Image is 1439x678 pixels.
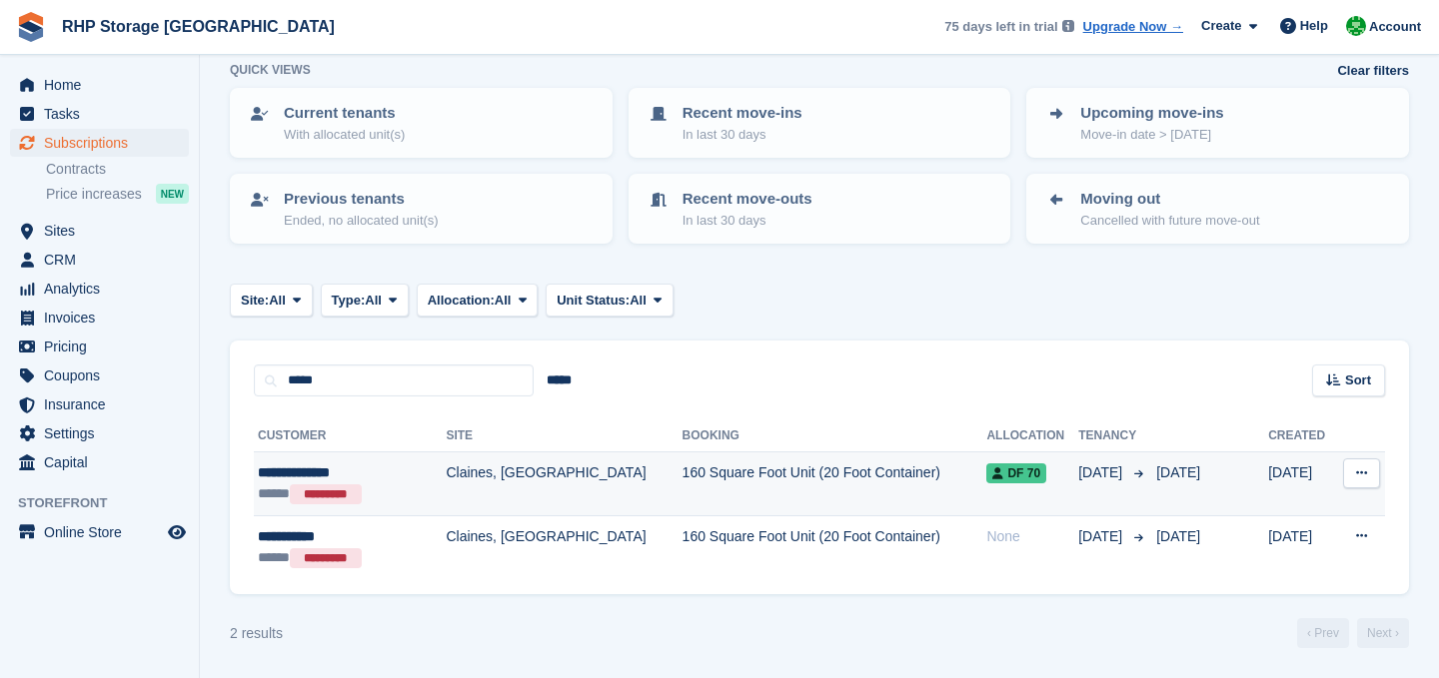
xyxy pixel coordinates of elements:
[44,71,164,99] span: Home
[1369,17,1421,37] span: Account
[683,452,987,516] td: 160 Square Foot Unit (20 Foot Container)
[1028,176,1407,242] a: Moving out Cancelled with future move-out
[241,291,269,311] span: Site:
[16,12,46,42] img: stora-icon-8386f47178a22dfd0bd8f6a31ec36ba5ce8667c1dd55bd0f319d3a0aa187defe.svg
[44,129,164,157] span: Subscriptions
[44,246,164,274] span: CRM
[1078,462,1126,483] span: [DATE]
[10,518,189,546] a: menu
[230,61,311,79] h6: Quick views
[1357,618,1409,648] a: Next
[254,420,446,452] th: Customer
[10,275,189,303] a: menu
[944,17,1057,37] span: 75 days left in trial
[10,333,189,360] a: menu
[446,515,682,578] td: Claines, [GEOGRAPHIC_DATA]
[332,291,366,311] span: Type:
[986,526,1078,547] div: None
[683,420,987,452] th: Booking
[269,291,286,311] span: All
[683,188,812,211] p: Recent move-outs
[284,102,405,125] p: Current tenants
[683,515,987,578] td: 160 Square Foot Unit (20 Foot Container)
[232,90,611,156] a: Current tenants With allocated unit(s)
[10,304,189,332] a: menu
[1028,90,1407,156] a: Upcoming move-ins Move-in date > [DATE]
[10,390,189,418] a: menu
[986,420,1078,452] th: Allocation
[1268,515,1335,578] td: [DATE]
[232,176,611,242] a: Previous tenants Ended, no allocated unit(s)
[46,185,142,204] span: Price increases
[557,291,630,311] span: Unit Status:
[1083,17,1183,37] a: Upgrade Now →
[44,361,164,389] span: Coupons
[1078,420,1148,452] th: Tenancy
[1156,528,1200,544] span: [DATE]
[10,71,189,99] a: menu
[986,463,1046,483] span: DF 70
[417,284,539,317] button: Allocation: All
[10,100,189,128] a: menu
[1297,618,1349,648] a: Previous
[1156,464,1200,480] span: [DATE]
[156,184,189,204] div: NEW
[683,211,812,231] p: In last 30 days
[1268,452,1335,516] td: [DATE]
[1201,16,1241,36] span: Create
[44,448,164,476] span: Capital
[46,183,189,205] a: Price increases NEW
[546,284,673,317] button: Unit Status: All
[10,217,189,245] a: menu
[44,275,164,303] span: Analytics
[428,291,495,311] span: Allocation:
[1346,16,1366,36] img: Rod
[495,291,512,311] span: All
[44,518,164,546] span: Online Store
[446,452,682,516] td: Claines, [GEOGRAPHIC_DATA]
[10,419,189,447] a: menu
[10,448,189,476] a: menu
[230,623,283,644] div: 2 results
[1078,526,1126,547] span: [DATE]
[365,291,382,311] span: All
[446,420,682,452] th: Site
[46,160,189,179] a: Contracts
[683,125,802,145] p: In last 30 days
[44,390,164,418] span: Insurance
[1080,125,1223,145] p: Move-in date > [DATE]
[1080,188,1259,211] p: Moving out
[1293,618,1413,648] nav: Page
[1062,20,1074,32] img: icon-info-grey-7440780725fd019a000dd9b08b2336e03edf1995a4989e88bcd33f0948082b44.svg
[165,520,189,544] a: Preview store
[1337,61,1409,81] a: Clear filters
[44,100,164,128] span: Tasks
[1268,420,1335,452] th: Created
[54,10,343,43] a: RHP Storage [GEOGRAPHIC_DATA]
[631,90,1009,156] a: Recent move-ins In last 30 days
[630,291,647,311] span: All
[44,333,164,360] span: Pricing
[18,493,199,513] span: Storefront
[44,217,164,245] span: Sites
[10,246,189,274] a: menu
[230,284,313,317] button: Site: All
[1300,16,1328,36] span: Help
[10,361,189,389] a: menu
[10,129,189,157] a: menu
[44,304,164,332] span: Invoices
[284,188,439,211] p: Previous tenants
[44,419,164,447] span: Settings
[321,284,409,317] button: Type: All
[284,125,405,145] p: With allocated unit(s)
[1080,102,1223,125] p: Upcoming move-ins
[284,211,439,231] p: Ended, no allocated unit(s)
[1080,211,1259,231] p: Cancelled with future move-out
[683,102,802,125] p: Recent move-ins
[631,176,1009,242] a: Recent move-outs In last 30 days
[1345,370,1371,390] span: Sort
